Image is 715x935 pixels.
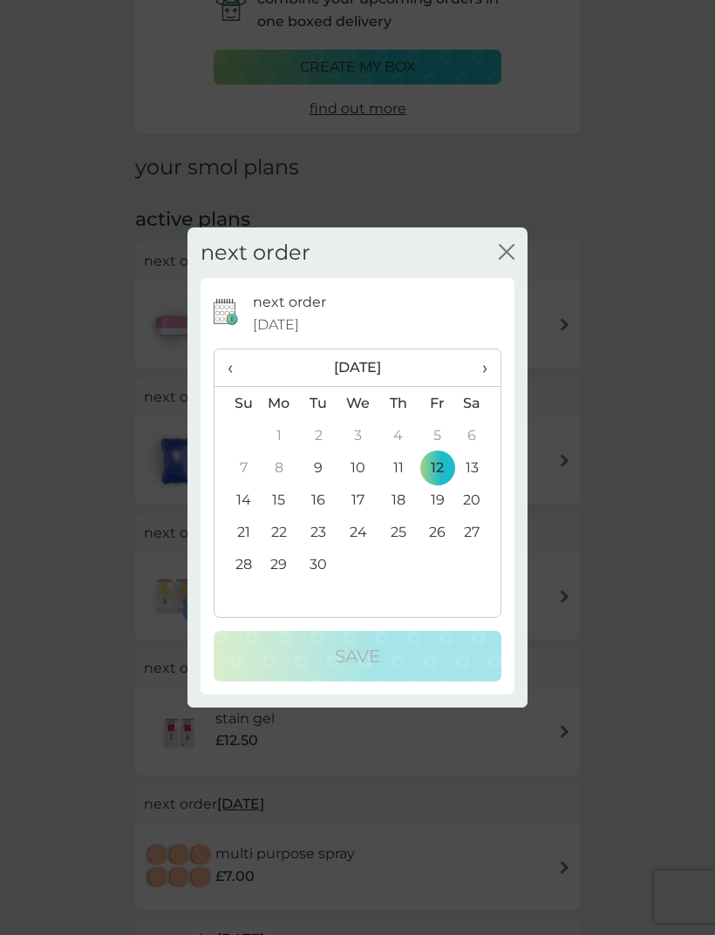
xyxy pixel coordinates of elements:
[253,291,326,314] p: next order
[470,349,487,386] span: ›
[253,314,299,336] span: [DATE]
[335,642,380,670] p: Save
[338,419,378,451] td: 3
[214,484,259,516] td: 14
[378,516,418,548] td: 25
[378,387,418,420] th: Th
[299,451,338,484] td: 9
[259,484,299,516] td: 15
[378,419,418,451] td: 4
[214,631,501,681] button: Save
[299,387,338,420] th: Tu
[259,387,299,420] th: Mo
[214,516,259,548] td: 21
[259,349,457,387] th: [DATE]
[299,516,338,548] td: 23
[299,419,338,451] td: 2
[338,451,378,484] td: 10
[499,244,514,262] button: close
[299,548,338,580] td: 30
[418,516,457,548] td: 26
[338,484,378,516] td: 17
[378,451,418,484] td: 11
[299,484,338,516] td: 16
[259,548,299,580] td: 29
[418,451,457,484] td: 12
[214,548,259,580] td: 28
[457,484,500,516] td: 20
[259,451,299,484] td: 8
[457,451,500,484] td: 13
[418,484,457,516] td: 19
[338,516,378,548] td: 24
[214,387,259,420] th: Su
[214,451,259,484] td: 7
[378,484,418,516] td: 18
[259,516,299,548] td: 22
[457,516,500,548] td: 27
[228,349,246,386] span: ‹
[338,387,378,420] th: We
[418,387,457,420] th: Fr
[457,387,500,420] th: Sa
[201,241,310,266] h2: next order
[418,419,457,451] td: 5
[457,419,500,451] td: 6
[259,419,299,451] td: 1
